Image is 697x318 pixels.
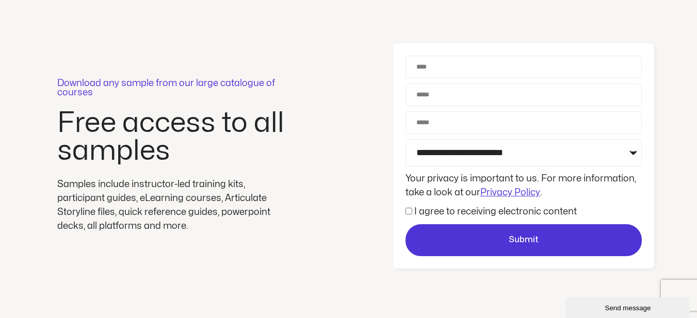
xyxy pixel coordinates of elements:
[57,109,289,165] h2: Free access to all samples
[403,172,644,199] div: Your privacy is important to us. For more information, take a look at our .
[566,295,692,318] iframe: chat widget
[509,233,539,247] span: Submit
[406,224,642,256] button: Submit
[57,177,289,233] div: Samples include instructor-led training kits, participant guides, eLearning courses, Articulate S...
[480,188,540,197] a: Privacy Policy
[414,207,577,216] label: I agree to receiving electronic content
[57,79,289,97] p: Download any sample from our large catalogue of courses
